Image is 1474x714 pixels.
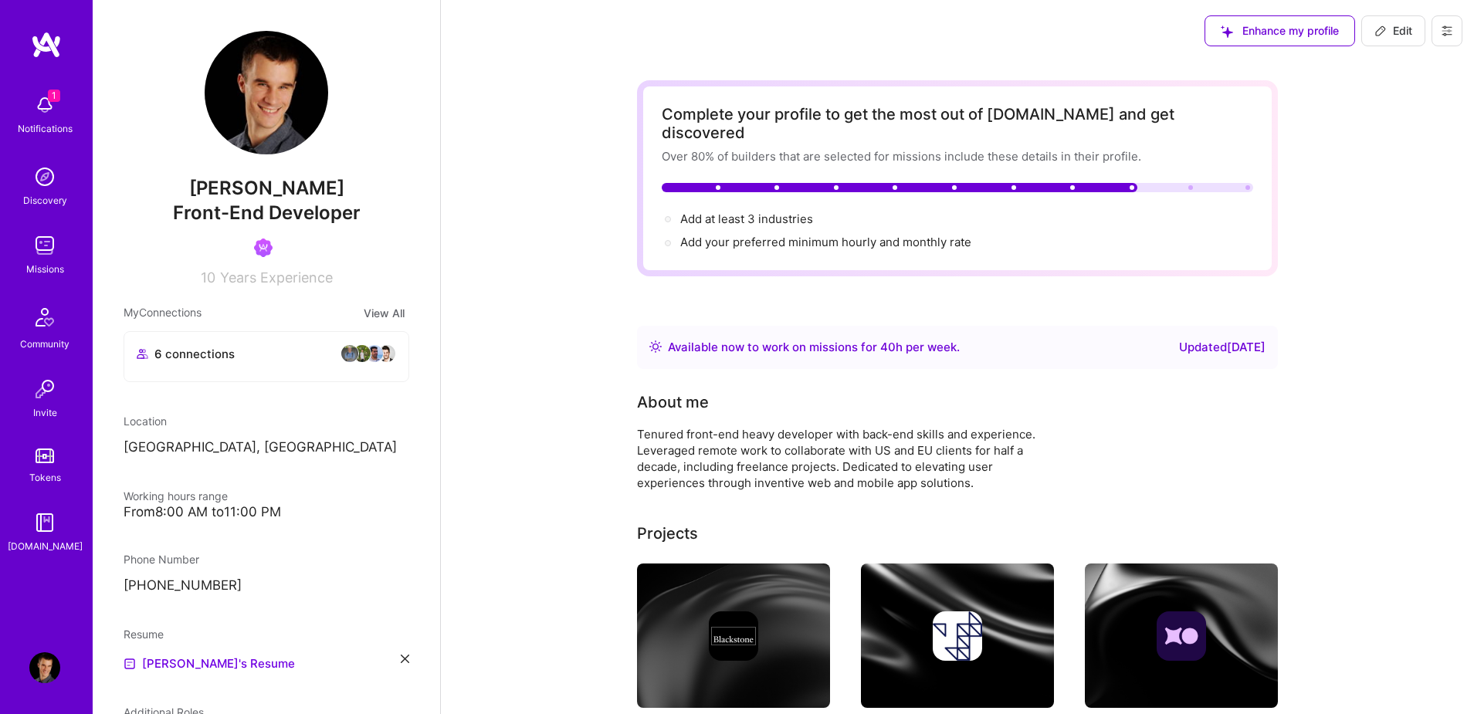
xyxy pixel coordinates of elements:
[637,391,709,414] div: About me
[124,504,409,520] div: From 8:00 AM to 11:00 PM
[18,120,73,137] div: Notifications
[20,336,69,352] div: Community
[1179,338,1266,357] div: Updated [DATE]
[33,404,57,421] div: Invite
[680,235,971,249] span: Add your preferred minimum hourly and monthly rate
[137,348,148,360] i: icon Collaborator
[124,553,199,566] span: Phone Number
[29,507,60,538] img: guide book
[254,239,273,257] img: Been on Mission
[26,261,64,277] div: Missions
[173,201,361,224] span: Front-End Developer
[1374,23,1412,39] span: Edit
[662,148,1253,164] div: Over 80% of builders that are selected for missions include these details in their profile.
[29,374,60,404] img: Invite
[637,563,830,709] img: cover
[1085,563,1278,709] img: cover
[23,192,67,208] div: Discovery
[124,304,202,322] span: My Connections
[29,469,61,486] div: Tokens
[637,426,1255,491] div: Tenured front-end heavy developer with back-end skills and experience. Leveraged remote work to c...
[359,304,409,322] button: View All
[662,105,1253,142] div: Complete your profile to get the most out of [DOMAIN_NAME] and get discovered
[668,338,960,357] div: Available now to work on missions for h per week .
[29,161,60,192] img: discovery
[124,655,295,673] a: [PERSON_NAME]'s Resume
[378,344,396,363] img: avatar
[124,438,409,457] p: [GEOGRAPHIC_DATA], [GEOGRAPHIC_DATA]
[220,269,333,286] span: Years Experience
[124,331,409,382] button: 6 connectionsavataravataravataravatar
[8,538,83,554] div: [DOMAIN_NAME]
[401,655,409,663] i: icon Close
[680,211,813,226] span: Add at least 3 industries
[709,611,758,661] img: Company logo
[124,489,228,503] span: Working hours range
[26,299,63,336] img: Community
[36,448,54,463] img: tokens
[31,31,62,59] img: logo
[1221,23,1339,39] span: Enhance my profile
[1221,25,1233,38] i: icon SuggestedTeams
[353,344,371,363] img: avatar
[25,652,64,683] a: User Avatar
[933,611,982,661] img: Company logo
[154,346,235,362] span: 6 connections
[124,658,136,670] img: Resume
[1157,611,1206,661] img: Company logo
[29,90,60,120] img: bell
[124,177,409,200] span: [PERSON_NAME]
[861,563,1054,709] img: cover
[48,90,60,102] span: 1
[341,344,359,363] img: avatar
[637,522,698,545] div: Projects
[880,340,896,354] span: 40
[124,628,164,641] span: Resume
[1205,15,1355,46] button: Enhance my profile
[205,31,328,154] img: User Avatar
[365,344,384,363] img: avatar
[124,577,409,595] p: [PHONE_NUMBER]
[649,340,662,353] img: Availability
[1361,15,1425,46] button: Edit
[29,230,60,261] img: teamwork
[29,652,60,683] img: User Avatar
[124,413,409,429] div: Location
[201,269,215,286] span: 10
